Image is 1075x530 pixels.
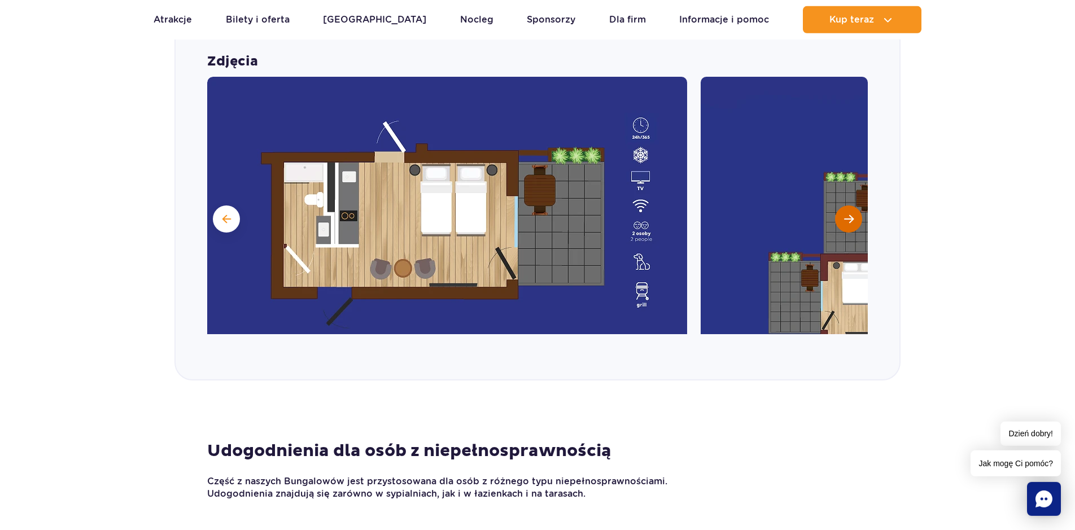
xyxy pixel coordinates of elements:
[226,6,290,33] a: Bilety i oferta
[971,450,1061,476] span: Jak mogę Ci pomóc?
[803,6,921,33] button: Kup teraz
[460,6,493,33] a: Nocleg
[527,6,575,33] a: Sponsorzy
[1027,482,1061,516] div: Chat
[323,6,426,33] a: [GEOGRAPHIC_DATA]
[609,6,646,33] a: Dla firm
[154,6,192,33] a: Atrakcje
[829,15,874,25] span: Kup teraz
[207,53,868,70] strong: Zdjęcia
[207,440,868,462] h4: Udogodnienia dla osób z niepełnosprawnością
[207,475,679,500] p: Część z naszych Bungalowów jest przystosowana dla osób z różnego typu niepełnosprawnościami. Udog...
[679,6,769,33] a: Informacje i pomoc
[835,205,862,233] button: Następny slajd
[1000,422,1061,446] span: Dzień dobry!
